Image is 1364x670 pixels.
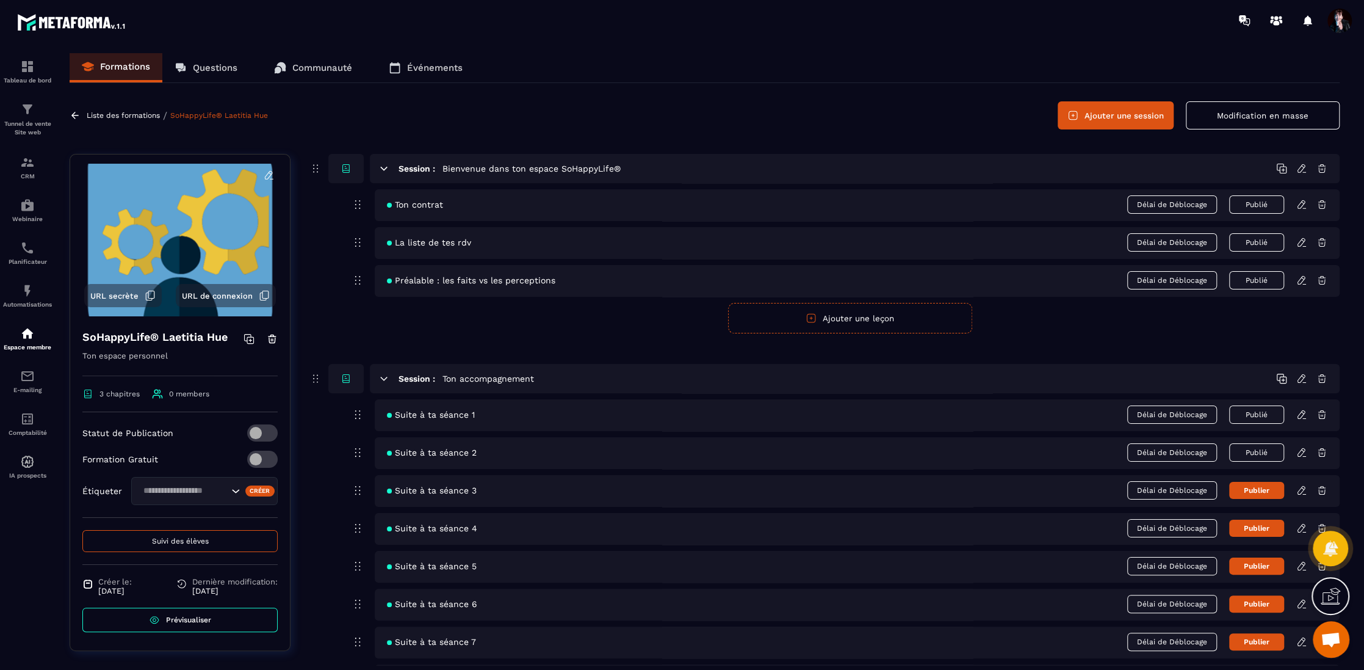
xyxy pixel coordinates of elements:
[192,586,278,595] p: [DATE]
[1229,558,1284,575] button: Publier
[131,477,278,505] div: Search for option
[3,344,52,351] p: Espace membre
[82,349,278,376] p: Ton espace personnel
[3,472,52,479] p: IA prospects
[262,53,364,82] a: Communauté
[3,173,52,180] p: CRM
[20,102,35,117] img: formation
[1127,443,1217,462] span: Délai de Déblocage
[1186,101,1340,129] button: Modification en masse
[3,93,52,146] a: formationformationTunnel de vente Site web
[387,561,477,571] span: Suite à ta séance 5
[3,429,52,436] p: Comptabilité
[70,53,162,82] a: Formations
[163,110,167,122] span: /
[377,53,475,82] a: Événements
[387,200,443,209] span: Ton contrat
[162,53,250,82] a: Questions
[20,283,35,298] img: automations
[3,77,52,84] p: Tableau de bord
[20,241,35,255] img: scheduler
[3,258,52,265] p: Planificateur
[3,402,52,445] a: accountantaccountantComptabilité
[82,329,228,346] h4: SoHappyLife® Laetitia Hue
[176,284,276,307] button: URL de connexion
[387,486,477,495] span: Suite à ta séance 3
[20,454,35,469] img: automations
[1229,195,1284,214] button: Publié
[182,291,253,300] span: URL de connexion
[90,291,139,300] span: URL secrète
[139,484,228,498] input: Search for option
[98,586,132,595] p: [DATE]
[99,390,140,398] span: 3 chapitres
[1127,519,1217,537] span: Délai de Déblocage
[245,486,275,497] div: Créer
[20,369,35,384] img: email
[1127,271,1217,289] span: Délai de Déblocage
[82,428,173,438] p: Statut de Publication
[3,274,52,317] a: automationsautomationsAutomatisations
[98,577,132,586] span: Créer le:
[442,162,621,175] h5: Bienvenue dans ton espace SoHappyLife®
[169,390,209,398] span: 0 members
[728,303,972,333] button: Ajouter une leçon
[1229,595,1284,613] button: Publier
[442,373,534,385] h5: Ton accompagnement
[1127,481,1217,500] span: Délai de Déblocage
[79,164,281,316] img: background
[3,387,52,393] p: E-mailing
[1229,233,1284,252] button: Publié
[1313,621,1349,658] div: Ouvrir le chat
[387,523,477,533] span: Suite à ta séance 4
[1127,406,1217,424] span: Délai de Déblocage
[1229,406,1284,424] button: Publié
[20,198,35,213] img: automations
[170,111,268,120] a: SoHappyLife® Laetitia Hue
[82,454,158,464] p: Formation Gratuit
[3,189,52,231] a: automationsautomationsWebinaire
[3,120,52,137] p: Tunnel de vente Site web
[1229,482,1284,499] button: Publier
[3,231,52,274] a: schedulerschedulerPlanificateur
[20,326,35,341] img: automations
[82,486,122,496] p: Étiqueter
[166,616,211,624] span: Prévisualiser
[3,301,52,308] p: Automatisations
[1229,271,1284,289] button: Publié
[20,412,35,426] img: accountant
[1229,520,1284,537] button: Publier
[1058,101,1174,129] button: Ajouter une session
[3,317,52,360] a: automationsautomationsEspace membre
[1127,633,1217,651] span: Délai de Déblocage
[387,599,477,609] span: Suite à ta séance 6
[193,62,237,73] p: Questions
[1229,633,1284,650] button: Publier
[1127,595,1217,613] span: Délai de Déblocage
[387,637,476,647] span: Suite à ta séance 7
[152,537,209,545] span: Suivi des élèves
[3,216,52,222] p: Webinaire
[87,111,160,120] a: Liste des formations
[84,284,162,307] button: URL secrète
[100,61,150,72] p: Formations
[82,530,278,552] button: Suivi des élèves
[1127,195,1217,214] span: Délai de Déblocage
[1127,557,1217,575] span: Délai de Déblocage
[387,410,475,420] span: Suite à ta séance 1
[1229,443,1284,462] button: Publié
[3,360,52,402] a: emailemailE-mailing
[387,275,555,285] span: Préalable : les faits vs les perceptions
[387,238,471,247] span: La liste de tes rdv
[399,374,435,384] h6: Session :
[82,608,278,632] a: Prévisualiser
[292,62,352,73] p: Communauté
[3,50,52,93] a: formationformationTableau de bord
[20,155,35,170] img: formation
[407,62,463,73] p: Événements
[192,577,278,586] span: Dernière modification:
[20,59,35,74] img: formation
[387,448,477,457] span: Suite à ta séance 2
[3,146,52,189] a: formationformationCRM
